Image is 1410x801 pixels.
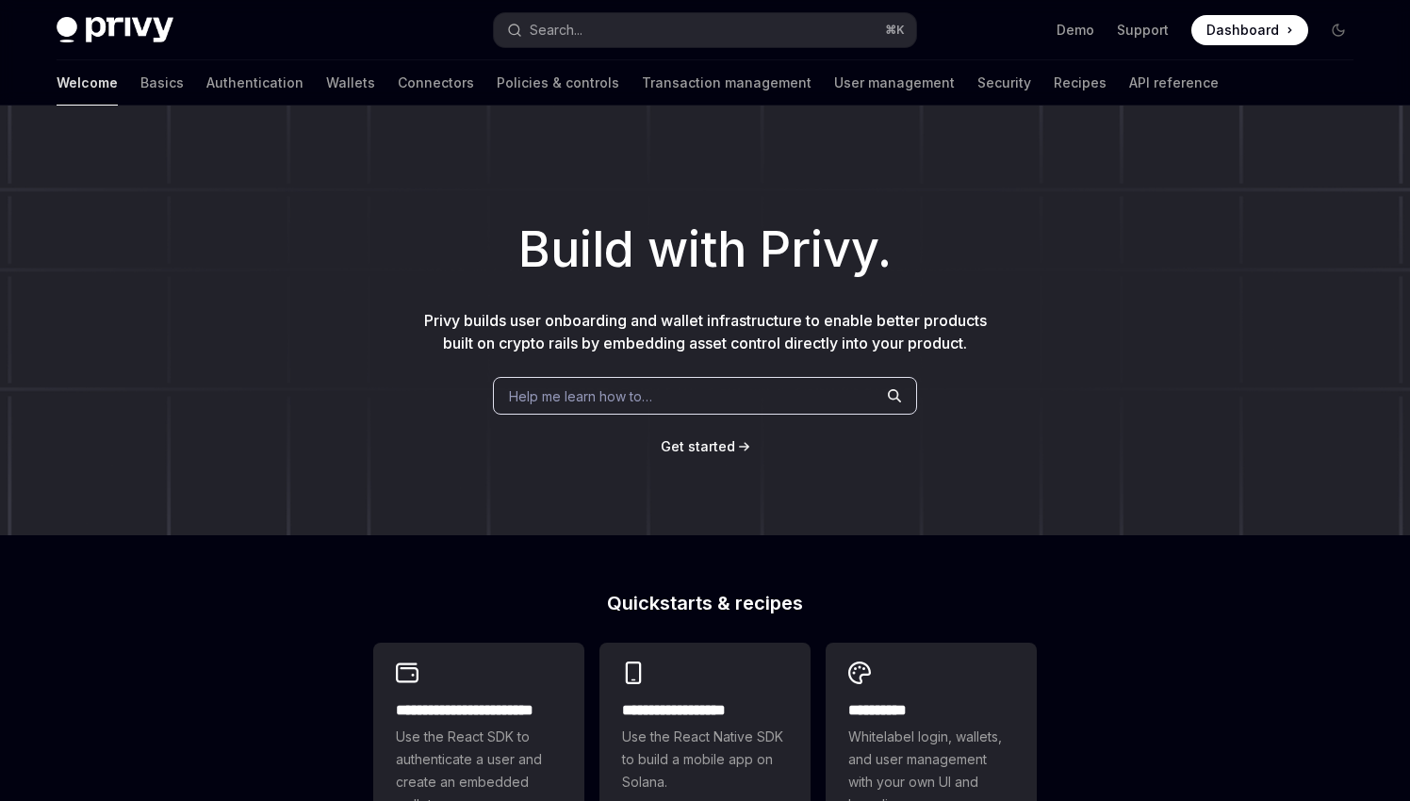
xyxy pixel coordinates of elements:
a: Support [1117,21,1169,40]
a: Basics [140,60,184,106]
a: Connectors [398,60,474,106]
span: Help me learn how to… [509,386,652,406]
h2: Quickstarts & recipes [373,594,1037,613]
a: Transaction management [642,60,812,106]
a: Authentication [206,60,303,106]
a: Policies & controls [497,60,619,106]
img: dark logo [57,17,173,43]
a: Dashboard [1191,15,1308,45]
a: Get started [661,437,735,456]
h1: Build with Privy. [30,213,1380,286]
div: Search... [530,19,582,41]
a: Wallets [326,60,375,106]
a: Demo [1057,21,1094,40]
span: Dashboard [1206,21,1279,40]
a: Security [977,60,1031,106]
span: Privy builds user onboarding and wallet infrastructure to enable better products built on crypto ... [424,311,987,352]
button: Search...⌘K [494,13,916,47]
button: Toggle dark mode [1323,15,1353,45]
a: Recipes [1054,60,1107,106]
a: Welcome [57,60,118,106]
a: User management [834,60,955,106]
a: API reference [1129,60,1219,106]
span: Use the React Native SDK to build a mobile app on Solana. [622,726,788,793]
span: Get started [661,438,735,454]
span: ⌘ K [885,23,905,38]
